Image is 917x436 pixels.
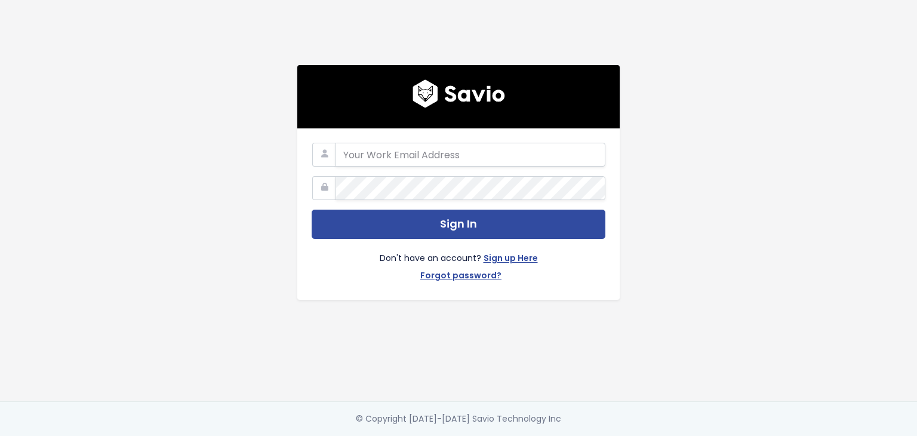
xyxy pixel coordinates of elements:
[420,268,501,285] a: Forgot password?
[413,79,505,108] img: logo600x187.a314fd40982d.png
[312,210,605,239] button: Sign In
[336,143,605,167] input: Your Work Email Address
[356,412,561,426] div: © Copyright [DATE]-[DATE] Savio Technology Inc
[312,239,605,285] div: Don't have an account?
[484,251,538,268] a: Sign up Here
